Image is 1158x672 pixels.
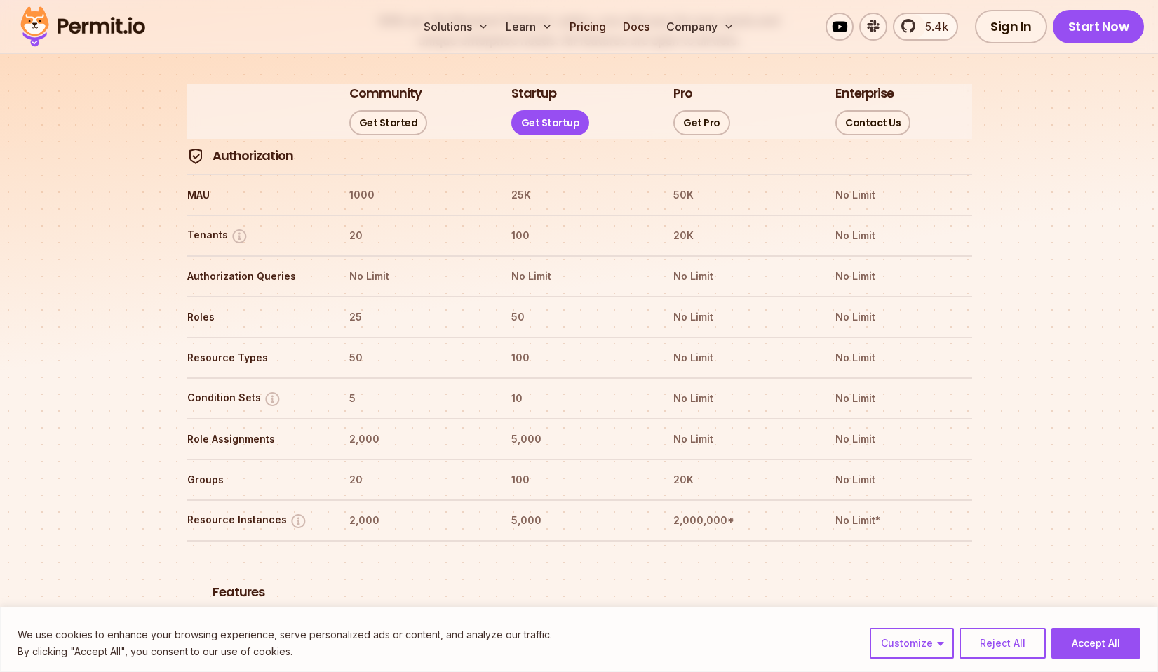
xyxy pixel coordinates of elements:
[673,428,809,450] th: No Limit
[187,512,307,530] button: Resource Instances
[673,110,730,135] a: Get Pro
[835,265,971,288] th: No Limit
[187,148,204,165] img: Authorization
[349,428,485,450] th: 2,000
[511,306,647,328] th: 50
[511,85,556,102] h3: Startup
[960,628,1046,659] button: Reject All
[187,390,281,408] button: Condition Sets
[564,13,612,41] a: Pricing
[1051,628,1140,659] button: Accept All
[673,387,809,410] th: No Limit
[511,347,647,369] th: 100
[673,265,809,288] th: No Limit
[187,428,323,450] th: Role Assignments
[18,626,552,643] p: We use cookies to enhance your browsing experience, serve personalized ads or content, and analyz...
[835,184,971,206] th: No Limit
[835,428,971,450] th: No Limit
[870,628,954,659] button: Customize
[1053,10,1145,43] a: Start Now
[511,509,647,532] th: 5,000
[893,13,958,41] a: 5.4k
[835,469,971,491] th: No Limit
[511,184,647,206] th: 25K
[349,509,485,532] th: 2,000
[349,265,485,288] th: No Limit
[673,509,809,532] th: 2,000,000*
[511,224,647,247] th: 100
[511,428,647,450] th: 5,000
[673,184,809,206] th: 50K
[835,347,971,369] th: No Limit
[187,184,323,206] th: MAU
[14,3,152,51] img: Permit logo
[349,306,485,328] th: 25
[349,387,485,410] th: 5
[661,13,740,41] button: Company
[511,110,590,135] a: Get Startup
[187,306,323,328] th: Roles
[673,306,809,328] th: No Limit
[917,18,948,35] span: 5.4k
[673,347,809,369] th: No Limit
[213,584,264,601] h4: Features
[349,347,485,369] th: 50
[349,85,422,102] h3: Community
[835,110,910,135] a: Contact Us
[349,469,485,491] th: 20
[18,643,552,660] p: By clicking "Accept All", you consent to our use of cookies.
[511,387,647,410] th: 10
[617,13,655,41] a: Docs
[511,469,647,491] th: 100
[213,147,293,165] h4: Authorization
[349,224,485,247] th: 20
[349,110,428,135] a: Get Started
[835,509,971,532] th: No Limit*
[835,224,971,247] th: No Limit
[835,387,971,410] th: No Limit
[511,265,647,288] th: No Limit
[187,265,323,288] th: Authorization Queries
[187,469,323,491] th: Groups
[500,13,558,41] button: Learn
[835,85,894,102] h3: Enterprise
[187,227,248,245] button: Tenants
[187,347,323,369] th: Resource Types
[673,85,692,102] h3: Pro
[975,10,1047,43] a: Sign In
[349,184,485,206] th: 1000
[418,13,494,41] button: Solutions
[673,224,809,247] th: 20K
[673,469,809,491] th: 20K
[187,584,204,600] img: Features
[835,306,971,328] th: No Limit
